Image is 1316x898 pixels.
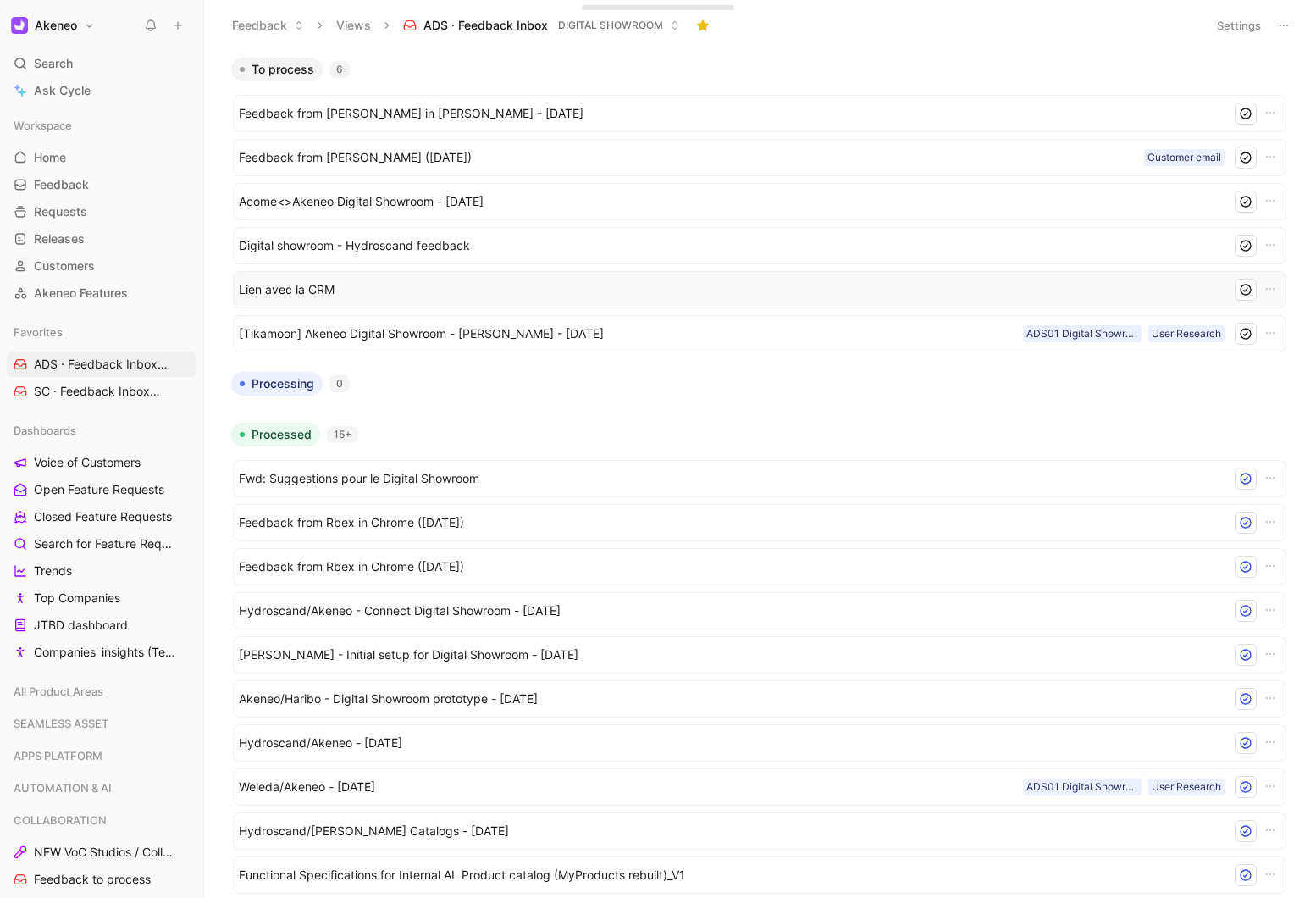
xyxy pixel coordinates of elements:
span: Customers [34,258,95,274]
a: Feedback from Rbex in Chrome ([DATE]) [233,548,1286,585]
div: Customer email [1147,149,1221,166]
span: Weleda/Akeneo - [DATE] [239,777,1016,797]
span: SC · Feedback Inbox [34,383,167,401]
button: Feedback [224,13,312,38]
span: Voice of Customers [34,454,141,471]
a: Feedback from Rbex in Chrome ([DATE]) [233,504,1286,541]
button: Settings [1209,14,1269,37]
h1: Akeneo [35,18,77,33]
span: [Tikamoon] Akeneo Digital Showroom - [PERSON_NAME] - [DATE] [239,324,1016,344]
span: Processed [252,426,312,443]
span: AUTOMATION & AI [14,779,112,796]
span: Akeneo/Haribo - Digital Showroom prototype - [DATE] [239,689,1225,709]
span: Acome<>Akeneo Digital Showroom - [DATE] [239,191,1225,212]
div: To process6 [224,58,1295,358]
span: Dashboards [14,422,76,439]
a: Hydroscand/Akeneo - Connect Digital Showroom - [DATE] [233,592,1286,629]
div: User Research [1152,325,1221,342]
div: COLLABORATION [7,807,196,833]
a: Feedback to process [7,867,196,892]
a: Ask Cycle [7,78,196,103]
div: Search [7,51,196,76]
span: Hydroscand/Akeneo - Connect Digital Showroom - [DATE] [239,601,1225,621]
div: SEAMLESS ASSET [7,711,196,741]
div: APPS PLATFORM [7,743,196,773]
span: Home [34,149,66,166]
a: Hydroscand/[PERSON_NAME] Catalogs - [DATE] [233,812,1286,850]
div: AUTOMATION & AI [7,775,196,806]
span: Lien avec la CRM [239,280,1225,300]
span: Digital showroom - Hydroscand feedback [239,236,1225,256]
a: Digital showroom - Hydroscand feedback [233,227,1286,264]
span: Ask Cycle [34,80,91,101]
span: Open Feature Requests [34,481,164,498]
a: ADS · Feedback InboxDIGITAL SHOWROOM [7,352,196,377]
a: [Tikamoon] Akeneo Digital Showroom - [PERSON_NAME] - [DATE]User ResearchADS01 Digital Showroom [233,315,1286,352]
span: Requests [34,203,87,220]
span: Feedback from [PERSON_NAME] in [PERSON_NAME] - [DATE] [239,103,1225,124]
span: Trends [34,563,72,579]
a: Hydroscand/Akeneo - [DATE] [233,724,1286,762]
span: Search [34,53,73,74]
button: To process [231,58,323,81]
a: Releases [7,226,196,252]
div: 6 [329,61,350,78]
a: Feedback from [PERSON_NAME] in [PERSON_NAME] - [DATE] [233,95,1286,132]
span: Hydroscand/[PERSON_NAME] Catalogs - [DATE] [239,821,1225,841]
div: Favorites [7,319,196,345]
span: Feedback from Rbex in Chrome ([DATE]) [239,513,1218,533]
span: ADS · Feedback Inbox [34,356,169,374]
a: Trends [7,558,196,584]
span: Companies' insights (Test [PERSON_NAME]) [34,644,180,661]
div: ADS01 Digital Showroom [1026,779,1138,795]
span: Favorites [14,324,63,341]
a: Acome<>Akeneo Digital Showroom - [DATE] [233,183,1286,220]
div: APPS PLATFORM [7,743,196,768]
span: APPS PLATFORM [14,747,102,764]
div: 15+ [327,426,358,443]
span: Search for Feature Requests [34,535,174,552]
span: Fwd: Suggestions pour le Digital Showroom [239,468,1225,489]
span: Feedback [34,176,89,193]
a: Requests [7,199,196,224]
span: Workspace [14,117,72,134]
button: Views [329,13,379,38]
div: 0 [329,375,350,392]
button: ADS · Feedback InboxDIGITAL SHOWROOM [395,13,688,38]
span: Releases [34,230,85,247]
a: Home [7,145,196,170]
button: Processing [231,372,323,396]
div: SEAMLESS ASSET [7,711,196,736]
div: AUTOMATION & AI [7,775,196,801]
a: [PERSON_NAME] - Initial setup for Digital Showroom - [DATE] [233,636,1286,673]
div: User Research [1152,779,1221,795]
a: Feedback from [PERSON_NAME] ([DATE])Customer email [233,139,1286,176]
a: SC · Feedback InboxSHARED CATALOGS [7,379,196,404]
span: Closed Feature Requests [34,508,172,525]
span: COLLABORATION [14,812,107,829]
a: Search for Feature Requests [7,531,196,557]
span: JTBD dashboard [34,617,128,634]
button: Processed [231,423,320,446]
div: All Product Areas [7,679,196,704]
span: ADS · Feedback Inbox [423,17,548,34]
span: To process [252,61,314,78]
a: NEW VoC Studios / Collaboration [7,840,196,865]
a: Weleda/Akeneo - [DATE]User ResearchADS01 Digital Showroom [233,768,1286,806]
div: Workspace [7,113,196,138]
div: DashboardsVoice of CustomersOpen Feature RequestsClosed Feature RequestsSearch for Feature Reques... [7,418,196,665]
div: Dashboards [7,418,196,443]
span: Top Companies [34,590,120,607]
div: ADS01 Digital Showroom [1026,325,1138,342]
a: Voice of Customers [7,450,196,475]
span: Hydroscand/Akeneo - [DATE] [239,733,1225,753]
span: Feedback from Rbex in Chrome ([DATE]) [239,557,1225,577]
button: AkeneoAkeneo [7,14,99,37]
a: JTBD dashboard [7,613,196,638]
span: Feedback to process [34,871,151,888]
a: Open Feature Requests [7,477,196,502]
span: DIGITAL SHOWROOM [558,17,663,34]
div: All Product Areas [7,679,196,709]
a: Companies' insights (Test [PERSON_NAME]) [7,640,196,665]
span: NEW VoC Studios / Collaboration [34,844,176,861]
